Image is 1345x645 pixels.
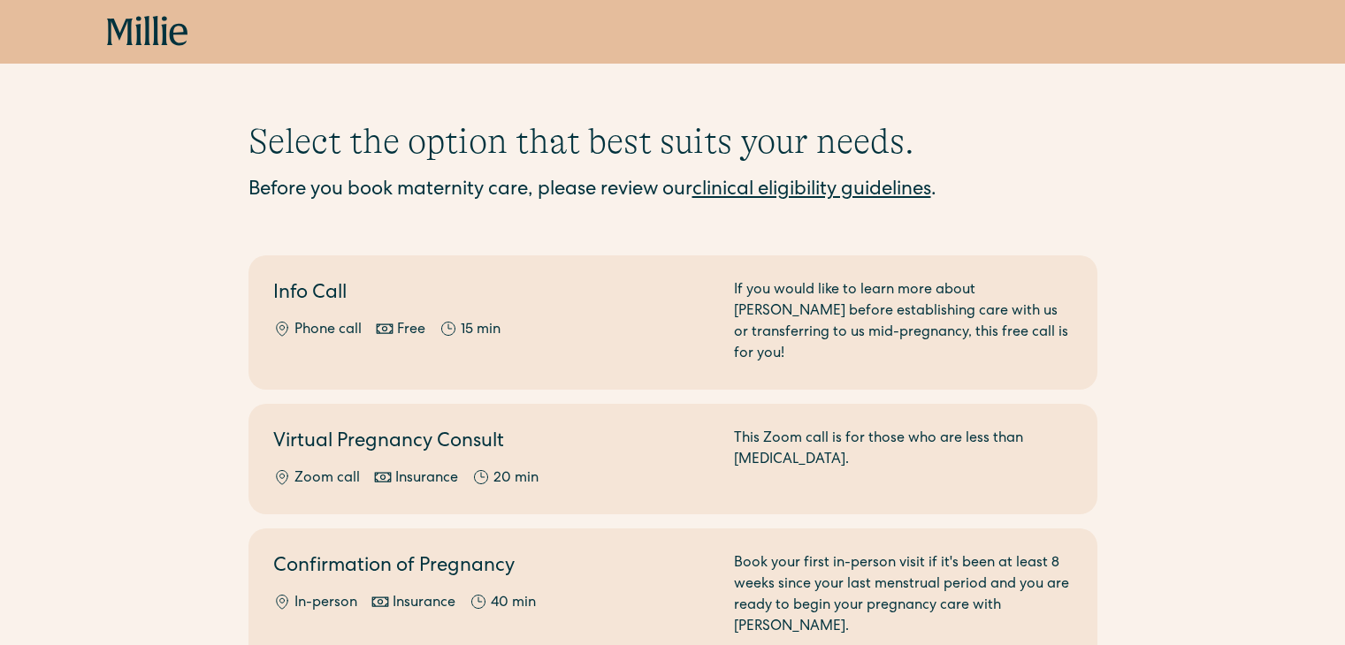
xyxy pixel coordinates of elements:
div: Phone call [294,320,362,341]
div: 15 min [461,320,501,341]
div: Before you book maternity care, please review our . [248,177,1097,206]
div: Insurance [393,593,455,614]
a: Virtual Pregnancy ConsultZoom callInsurance20 minThis Zoom call is for those who are less than [M... [248,404,1097,514]
div: 20 min [493,468,539,489]
div: This Zoom call is for those who are less than [MEDICAL_DATA]. [734,429,1073,489]
a: Info CallPhone callFree15 minIf you would like to learn more about [PERSON_NAME] before establish... [248,255,1097,390]
h2: Info Call [273,280,713,309]
div: 40 min [491,593,536,614]
div: If you would like to learn more about [PERSON_NAME] before establishing care with us or transferr... [734,280,1073,365]
div: Book your first in-person visit if it's been at least 8 weeks since your last menstrual period an... [734,553,1073,638]
div: Insurance [395,468,458,489]
h2: Virtual Pregnancy Consult [273,429,713,458]
h1: Select the option that best suits your needs. [248,120,1097,163]
div: In-person [294,593,357,614]
div: Zoom call [294,468,360,489]
a: clinical eligibility guidelines [692,181,931,201]
h2: Confirmation of Pregnancy [273,553,713,582]
div: Free [397,320,425,341]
